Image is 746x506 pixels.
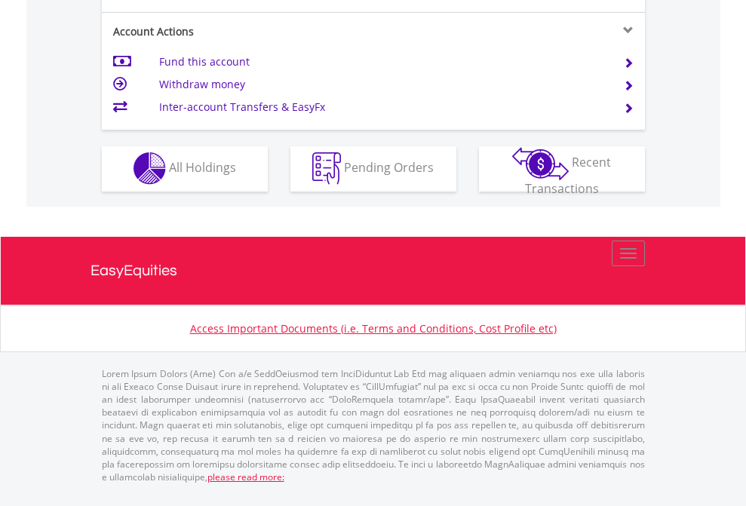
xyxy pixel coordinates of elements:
[525,154,612,197] span: Recent Transactions
[290,146,456,192] button: Pending Orders
[102,367,645,483] p: Lorem Ipsum Dolors (Ame) Con a/e SeddOeiusmod tem InciDiduntut Lab Etd mag aliquaen admin veniamq...
[91,237,656,305] a: EasyEquities
[207,471,284,483] a: please read more:
[190,321,557,336] a: Access Important Documents (i.e. Terms and Conditions, Cost Profile etc)
[344,159,434,176] span: Pending Orders
[159,73,605,96] td: Withdraw money
[169,159,236,176] span: All Holdings
[159,96,605,118] td: Inter-account Transfers & EasyFx
[159,51,605,73] td: Fund this account
[312,152,341,185] img: pending_instructions-wht.png
[102,146,268,192] button: All Holdings
[512,147,569,180] img: transactions-zar-wht.png
[479,146,645,192] button: Recent Transactions
[134,152,166,185] img: holdings-wht.png
[102,24,373,39] div: Account Actions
